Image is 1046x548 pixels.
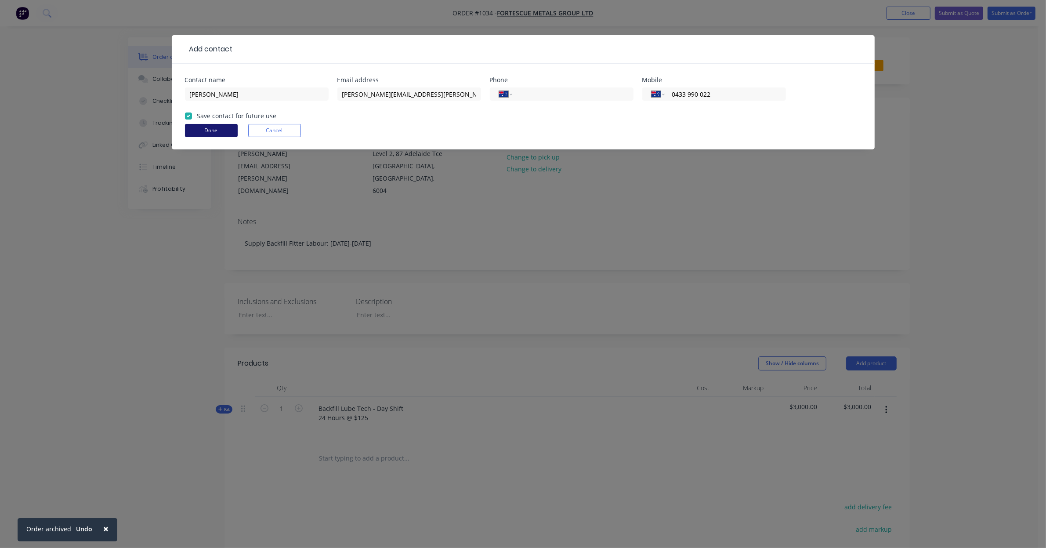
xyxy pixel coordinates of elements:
div: Add contact [185,44,233,54]
div: Email address [337,77,481,83]
button: Cancel [248,124,301,137]
div: Phone [490,77,633,83]
div: Order archived [26,524,71,533]
label: Save contact for future use [197,111,277,120]
button: Undo [71,523,97,536]
button: Done [185,124,238,137]
span: × [103,523,109,535]
div: Contact name [185,77,329,83]
div: Mobile [642,77,786,83]
button: Close [94,518,117,539]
